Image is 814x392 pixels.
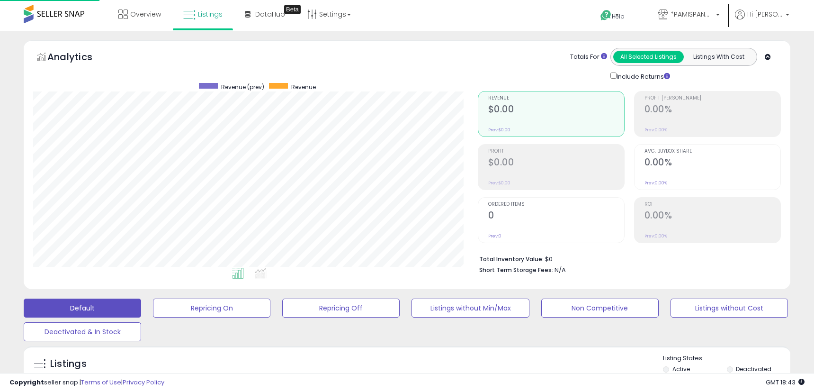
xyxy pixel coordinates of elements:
[255,9,285,19] span: DataHub
[411,299,529,318] button: Listings without Min/Max
[479,255,544,263] b: Total Inventory Value:
[541,299,659,318] button: Non Competitive
[613,51,684,63] button: All Selected Listings
[644,157,780,170] h2: 0.00%
[123,378,164,387] a: Privacy Policy
[735,9,789,31] a: Hi [PERSON_NAME]
[747,9,783,19] span: Hi [PERSON_NAME]
[736,365,771,373] label: Deactivated
[644,149,780,154] span: Avg. Buybox Share
[671,299,788,318] button: Listings without Cost
[671,9,713,19] span: *PAMISPANAS*
[9,378,44,387] strong: Copyright
[644,96,780,101] span: Profit [PERSON_NAME]
[766,378,805,387] span: 2025-10-8 18:43 GMT
[24,299,141,318] button: Default
[488,96,624,101] span: Revenue
[644,210,780,223] h2: 0.00%
[603,71,681,82] div: Include Returns
[488,210,624,223] h2: 0
[644,233,667,239] small: Prev: 0.00%
[153,299,270,318] button: Repricing On
[47,50,111,66] h5: Analytics
[130,9,161,19] span: Overview
[672,365,690,373] label: Active
[600,9,612,21] i: Get Help
[570,53,607,62] div: Totals For
[644,180,667,186] small: Prev: 0.00%
[24,322,141,341] button: Deactivated & In Stock
[488,233,501,239] small: Prev: 0
[593,2,643,31] a: Help
[488,180,510,186] small: Prev: $0.00
[282,299,400,318] button: Repricing Off
[555,265,566,274] span: N/A
[221,83,264,91] span: Revenue (prev)
[479,253,774,264] li: $0
[488,202,624,207] span: Ordered Items
[50,357,87,371] h5: Listings
[9,378,164,387] div: seller snap | |
[683,51,754,63] button: Listings With Cost
[644,127,667,133] small: Prev: 0.00%
[488,127,510,133] small: Prev: $0.00
[488,104,624,117] h2: $0.00
[644,202,780,207] span: ROI
[291,83,316,91] span: Revenue
[488,149,624,154] span: Profit
[284,5,301,14] div: Tooltip anchor
[198,9,223,19] span: Listings
[644,104,780,117] h2: 0.00%
[479,266,553,274] b: Short Term Storage Fees:
[488,157,624,170] h2: $0.00
[663,354,790,363] p: Listing States:
[612,12,625,20] span: Help
[81,378,121,387] a: Terms of Use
